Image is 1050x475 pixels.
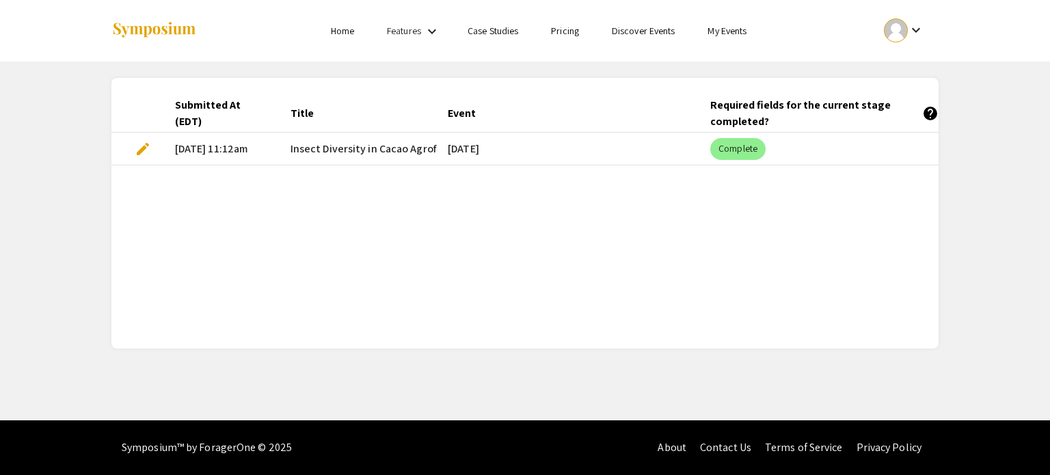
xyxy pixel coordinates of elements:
div: Required fields for the current stage completed? [710,97,939,130]
a: Home [331,25,354,37]
div: Title [291,105,326,122]
a: Terms of Service [765,440,843,454]
mat-icon: help [922,105,939,122]
a: Case Studies [468,25,518,37]
div: Required fields for the current stage completed?help [710,97,951,130]
div: Event [448,105,488,122]
div: Event [448,105,476,122]
a: Privacy Policy [857,440,921,454]
img: Symposium by ForagerOne [111,21,197,40]
span: edit [135,141,151,157]
div: Symposium™ by ForagerOne © 2025 [122,420,292,475]
div: Submitted At (EDT) [175,97,269,130]
a: Discover Events [612,25,675,37]
mat-icon: Expand Features list [424,23,440,40]
span: Insect Diversity in Cacao Agroforestry [291,141,472,157]
div: Title [291,105,314,122]
mat-cell: [DATE] [437,133,699,165]
a: My Events [708,25,746,37]
mat-icon: Expand account dropdown [908,22,924,38]
div: Submitted At (EDT) [175,97,256,130]
button: Expand account dropdown [870,15,939,46]
mat-chip: Complete [710,138,766,160]
a: Features [387,25,421,37]
a: About [658,440,686,454]
mat-cell: [DATE] 11:12am [164,133,280,165]
a: Pricing [551,25,579,37]
iframe: Chat [10,413,58,465]
a: Contact Us [700,440,751,454]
